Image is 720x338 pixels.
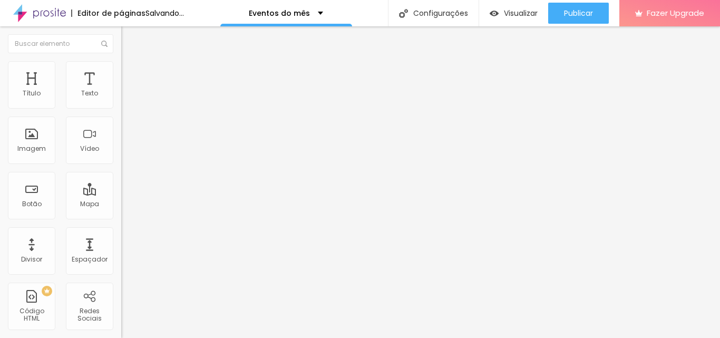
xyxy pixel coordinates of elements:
[8,34,113,53] input: Buscar elemento
[548,3,609,24] button: Publicar
[22,200,42,208] div: Botão
[72,256,108,263] div: Espaçador
[71,9,145,17] div: Editor de páginas
[504,9,538,17] span: Visualizar
[17,145,46,152] div: Imagem
[80,200,99,208] div: Mapa
[23,90,41,97] div: Título
[647,8,704,17] span: Fazer Upgrade
[121,26,720,338] iframe: Editor
[564,9,593,17] span: Publicar
[80,145,99,152] div: Vídeo
[21,256,42,263] div: Divisor
[479,3,548,24] button: Visualizar
[69,307,110,323] div: Redes Sociais
[145,9,184,17] div: Salvando...
[490,9,499,18] img: view-1.svg
[101,41,108,47] img: Icone
[81,90,98,97] div: Texto
[399,9,408,18] img: Icone
[11,307,52,323] div: Código HTML
[249,9,310,17] p: Eventos do mês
